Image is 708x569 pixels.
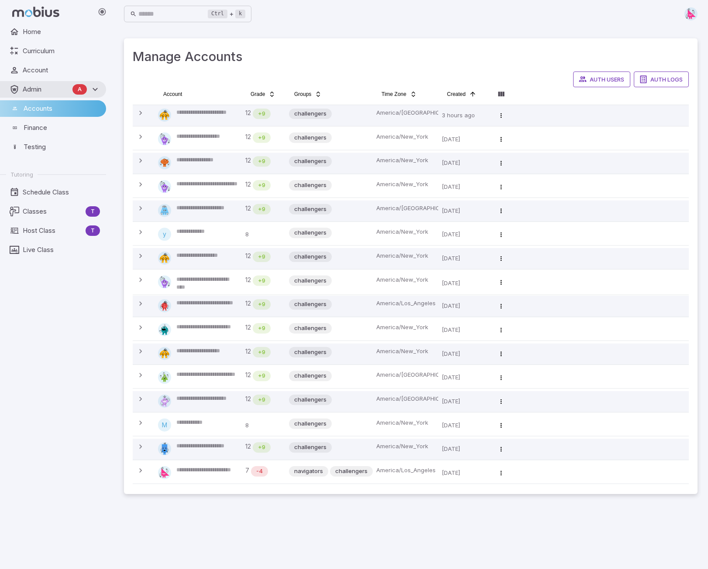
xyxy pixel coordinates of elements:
[330,467,373,476] span: challengers
[376,466,435,475] p: America/Los_Angeles
[442,133,487,147] p: [DATE]
[23,207,82,216] span: Classes
[23,85,69,94] span: Admin
[245,204,251,215] span: 12
[86,226,100,235] span: T
[289,276,332,285] span: challengers
[442,442,487,456] p: [DATE]
[245,133,251,143] span: 12
[442,156,487,170] p: [DATE]
[23,226,82,235] span: Host Class
[158,252,171,265] img: semi-circle.svg
[573,72,630,87] button: Auth Users
[376,371,435,379] p: America/[GEOGRAPHIC_DATA]
[253,109,271,119] div: Math is above age level
[158,442,171,455] img: rectangle.svg
[253,133,271,143] div: Math is above age level
[158,133,171,146] img: pentagon.svg
[442,109,487,123] p: 3 hours ago
[245,323,251,334] span: 12
[158,276,171,289] img: pentagon.svg
[158,299,171,312] img: circle.svg
[253,299,271,310] div: Math is above age level
[72,85,87,94] span: A
[442,323,487,337] p: [DATE]
[442,395,487,409] p: [DATE]
[86,207,100,216] span: T
[376,276,435,284] p: America/New_York
[289,228,332,237] span: challengers
[253,395,271,405] div: Math is above age level
[251,467,268,476] span: -4
[376,419,435,427] p: America/New_York
[289,348,332,357] span: challengers
[253,371,271,381] div: Math is above age level
[251,466,268,477] div: Math is below age level
[208,9,245,19] div: +
[376,299,435,308] p: America/Los_Angeles
[684,7,698,20] img: right-triangle.svg
[253,442,271,453] div: Math is above age level
[158,228,171,241] div: y
[245,347,251,358] span: 12
[634,72,689,87] button: Auth Logs
[253,395,271,404] span: +9
[253,204,271,215] div: Math is above age level
[253,157,271,166] span: +9
[158,87,187,101] button: Account
[245,395,251,405] span: 12
[253,300,271,309] span: +9
[289,371,332,380] span: challengers
[245,228,282,242] p: 8
[447,91,466,98] span: Created
[158,419,171,432] div: M
[376,442,435,451] p: America/New_York
[253,348,271,357] span: +9
[253,252,271,262] div: Math is above age level
[245,252,251,262] span: 12
[253,180,271,191] div: Math is above age level
[253,443,271,452] span: +9
[442,228,487,242] p: [DATE]
[24,104,100,113] span: Accounts
[23,65,100,75] span: Account
[289,109,332,118] span: challengers
[376,204,435,213] p: America/[GEOGRAPHIC_DATA]
[253,205,271,214] span: +9
[245,466,249,477] span: 7
[376,395,435,403] p: America/[GEOGRAPHIC_DATA]
[376,87,422,101] button: Time Zone
[24,123,100,133] span: Finance
[235,10,245,18] kbd: k
[24,142,100,152] span: Testing
[494,87,508,101] button: Column visibility
[245,87,281,101] button: Grade
[253,181,271,190] span: +9
[245,180,251,191] span: 12
[376,133,435,141] p: America/New_York
[245,276,251,286] span: 12
[289,467,328,476] span: navigators
[442,276,487,291] p: [DATE]
[289,205,332,214] span: challengers
[289,395,332,404] span: challengers
[289,133,332,142] span: challengers
[133,47,689,66] h3: Manage Accounts
[289,300,332,309] span: challengers
[376,252,435,260] p: America/New_York
[442,204,487,218] p: [DATE]
[253,156,271,167] div: Math is above age level
[253,347,271,358] div: Math is above age level
[294,91,311,98] span: Groups
[158,323,171,336] img: octagon.svg
[253,276,271,285] span: +9
[253,323,271,334] div: Math is above age level
[376,156,435,165] p: America/New_York
[376,109,435,117] p: America/[GEOGRAPHIC_DATA]
[442,466,487,480] p: [DATE]
[23,245,100,255] span: Live Class
[442,299,487,313] p: [DATE]
[442,347,487,361] p: [DATE]
[23,46,100,56] span: Curriculum
[289,324,332,333] span: challengers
